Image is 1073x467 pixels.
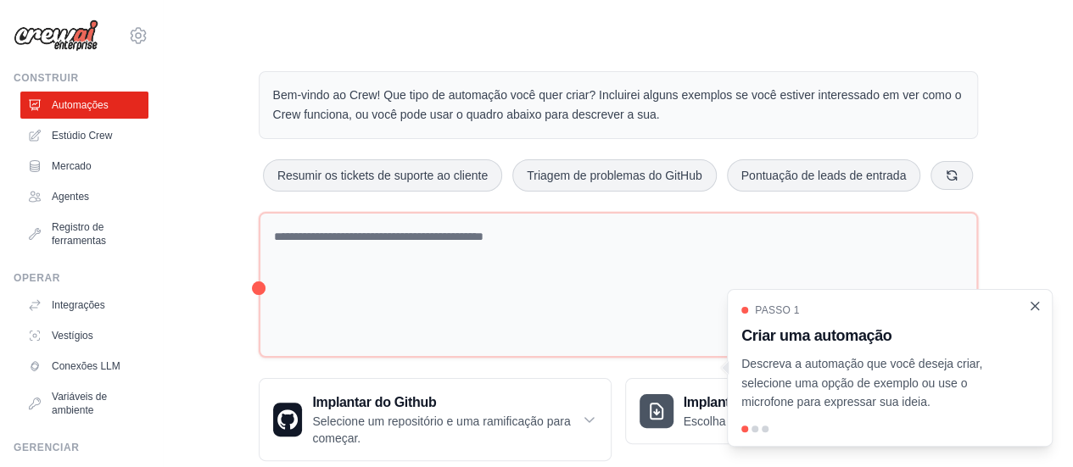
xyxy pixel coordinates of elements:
[52,299,105,311] font: Integrações
[684,414,872,428] font: Escolha um arquivo zip para enviar.
[20,92,148,119] a: Automações
[20,322,148,349] a: Vestígios
[52,130,112,142] font: Estúdio Crew
[14,72,79,84] font: Construir
[14,19,98,52] img: Logotipo
[20,353,148,380] a: Conexões LLM
[14,272,60,284] font: Operar
[273,88,962,121] font: Bem-vindo ao Crew! Que tipo de automação você quer criar? Incluirei alguns exemplos se você estiv...
[52,221,106,247] font: Registro de ferramentas
[312,395,436,409] font: Implantar do Github
[1028,299,1042,313] button: Passo a passo detalhado
[741,357,982,409] font: Descreva a automação que você deseja criar, selecione uma opção de exemplo ou use o microfone par...
[52,160,92,172] font: Mercado
[312,414,570,445] font: Selecione um repositório e uma ramificação para começar.
[684,395,881,409] font: Implantar a partir do arquivo zip
[20,122,148,149] a: Estúdio Crew
[741,169,907,182] font: Pontuação de leads de entrada
[14,442,79,453] font: Gerenciar
[52,99,109,111] font: Automações
[988,386,1073,467] iframe: Chat Widget
[527,169,701,182] font: Triagem de problemas do GitHub
[741,327,891,344] font: Criar uma automação
[20,383,148,424] a: Variáveis ​​de ambiente
[20,292,148,319] a: Integrações
[755,304,800,316] font: Passo 1
[277,169,488,182] font: Resumir os tickets de suporte ao cliente
[52,391,107,416] font: Variáveis ​​de ambiente
[20,214,148,254] a: Registro de ferramentas
[263,159,502,192] button: Resumir os tickets de suporte ao cliente
[52,191,89,203] font: Agentes
[20,153,148,180] a: Mercado
[52,330,93,342] font: Vestígios
[727,159,921,192] button: Pontuação de leads de entrada
[988,386,1073,467] div: Widget de chat
[52,360,120,372] font: Conexões LLM
[512,159,716,192] button: Triagem de problemas do GitHub
[20,183,148,210] a: Agentes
